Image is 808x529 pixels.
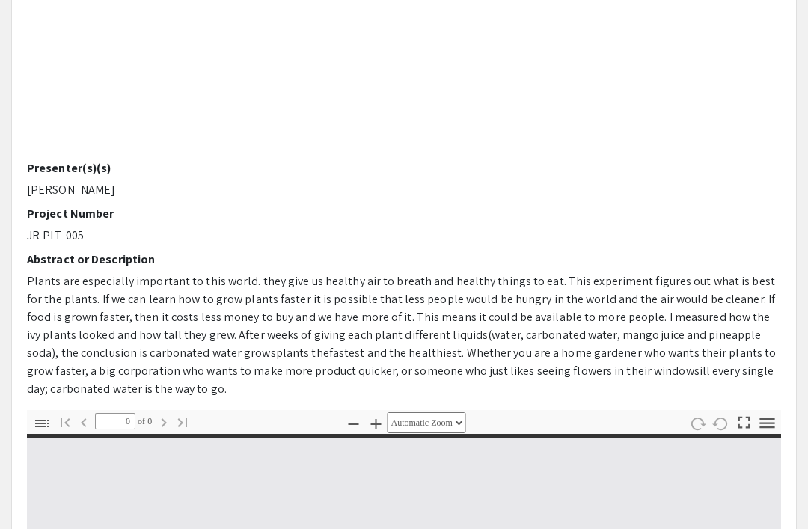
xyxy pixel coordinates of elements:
button: Go to First Page [52,411,78,432]
button: Go to Last Page [170,411,195,432]
select: Zoom [388,412,466,433]
h2: Presenter(s)(s) [27,161,781,175]
span: of 0 [135,413,153,429]
input: Page [95,413,135,429]
p: [PERSON_NAME] [27,181,781,199]
button: Tools [754,412,780,434]
span: fastest and the healthiest. Whether you are a home gardener who wants their plants to grow faster... [27,345,776,397]
button: Rotate Clockwise [685,412,710,434]
iframe: Chat [744,462,797,518]
button: Next Page [151,411,177,432]
h2: Abstract or Description [27,252,781,266]
span: Plants are especially important to this world. they give us healthy air to breath and healthy thi... [27,273,775,361]
span: plants the [276,345,329,361]
p: JR-PLT-005 [27,227,781,245]
button: Rotate Counterclockwise [708,412,733,434]
button: Previous Page [71,411,97,432]
h2: Project Number [27,207,781,221]
button: Zoom In [364,412,389,434]
button: Zoom Out [341,412,367,434]
button: Toggle Sidebar [29,412,55,434]
button: Switch to Presentation Mode [731,410,756,432]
